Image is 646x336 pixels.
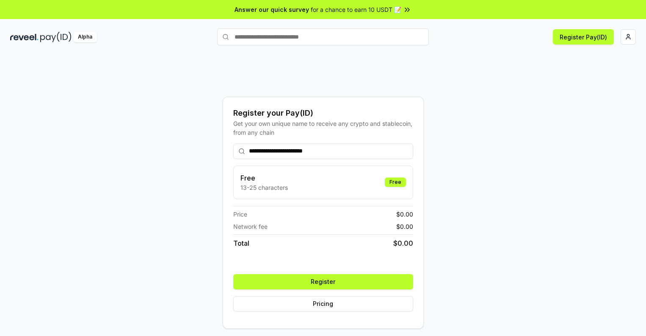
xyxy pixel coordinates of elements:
[233,107,413,119] div: Register your Pay(ID)
[235,5,309,14] span: Answer our quick survey
[396,210,413,219] span: $ 0.00
[40,32,72,42] img: pay_id
[73,32,97,42] div: Alpha
[311,5,401,14] span: for a chance to earn 10 USDT 📝
[233,210,247,219] span: Price
[385,178,406,187] div: Free
[233,274,413,289] button: Register
[393,238,413,248] span: $ 0.00
[233,296,413,311] button: Pricing
[240,173,288,183] h3: Free
[396,222,413,231] span: $ 0.00
[233,119,413,137] div: Get your own unique name to receive any crypto and stablecoin, from any chain
[10,32,39,42] img: reveel_dark
[240,183,288,192] p: 13-25 characters
[233,222,268,231] span: Network fee
[553,29,614,44] button: Register Pay(ID)
[233,238,249,248] span: Total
